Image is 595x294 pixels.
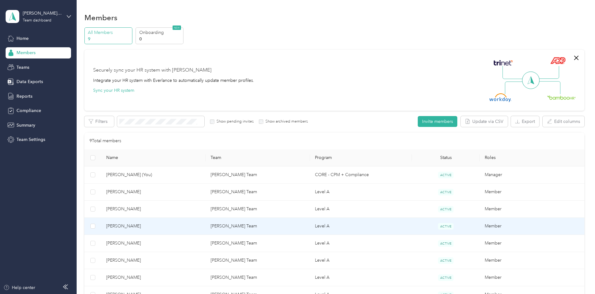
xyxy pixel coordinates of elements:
span: Compliance [17,107,41,114]
td: Level A [310,184,412,201]
span: Reports [17,93,32,100]
button: Help center [3,284,35,291]
span: Team Settings [17,136,45,143]
span: NEW [173,26,181,30]
td: Member [480,252,584,269]
span: [PERSON_NAME] [106,189,201,195]
p: All Members [88,29,130,36]
p: Onboarding [139,29,182,36]
td: Level A [310,201,412,218]
button: Filters [84,116,114,127]
td: Member [480,235,584,252]
button: Edit columns [543,116,584,127]
th: Name [101,149,206,166]
p: 9 Total members [89,138,121,144]
span: Data Exports [17,78,43,85]
td: Tina M. Ake [101,218,206,235]
span: ACTIVE [438,240,454,247]
img: Line Left Up [502,66,524,79]
td: Member [480,184,584,201]
td: Member [480,218,584,235]
h1: Members [84,14,117,21]
th: Roles [480,149,584,166]
button: Sync your HR system [93,87,134,94]
span: [PERSON_NAME] [106,240,201,247]
td: Candi Jackson's Team [206,269,310,286]
span: [PERSON_NAME] [106,257,201,264]
label: Show pending invites [214,119,254,124]
img: Line Right Down [539,81,560,95]
td: Diana L. Callaway [101,235,206,252]
div: [PERSON_NAME] Team [23,10,62,16]
td: Manager [480,166,584,184]
span: [PERSON_NAME] [106,223,201,230]
span: ACTIVE [438,189,454,195]
th: Status [412,149,480,166]
button: Update via CSV [461,116,508,127]
img: Workday [489,93,511,102]
span: ACTIVE [438,172,454,178]
img: Trinet [492,58,514,67]
td: Christine M. Bolton [101,184,206,201]
img: BambooHR [547,95,576,100]
td: Candi Jackson's Team [206,201,310,218]
span: ACTIVE [438,223,454,230]
img: Line Left Down [505,81,526,94]
span: ACTIVE [438,257,454,264]
span: [PERSON_NAME] [106,206,201,212]
img: ADP [550,57,565,64]
td: Candi Jackson's Team [206,252,310,269]
div: Securely sync your HR system with [PERSON_NAME] [93,67,212,74]
label: Show archived members [263,119,308,124]
td: Candi Jackson's Team [206,235,310,252]
td: Melissa R. Schairer [101,201,206,218]
td: Member [480,201,584,218]
span: ACTIVE [438,206,454,212]
td: Dina L. Wilson [101,269,206,286]
div: Integrate your HR system with Everlance to automatically update member profiles. [93,77,254,84]
span: Members [17,49,36,56]
td: Level A [310,252,412,269]
span: Home [17,35,29,42]
button: Invite members [418,116,457,127]
img: Line Right Up [537,66,559,79]
td: Member [480,269,584,286]
span: ACTIVE [438,274,454,281]
td: Candace L. Jackson (You) [101,166,206,184]
th: Program [310,149,412,166]
td: Level A [310,269,412,286]
span: Name [106,155,201,160]
p: 0 [139,36,182,42]
span: Teams [17,64,29,71]
div: Team dashboard [23,19,51,22]
td: Candi Jackson's Team [206,166,310,184]
td: Level A [310,218,412,235]
span: Summary [17,122,35,128]
td: CORE - CPM + Compliance [310,166,412,184]
th: Team [206,149,310,166]
td: Ronnie J. Hicks [101,252,206,269]
td: Candi Jackson's Team [206,184,310,201]
td: Level A [310,235,412,252]
button: Export [511,116,539,127]
p: 9 [88,36,130,42]
span: [PERSON_NAME] (You) [106,171,201,178]
td: Candi Jackson's Team [206,218,310,235]
span: [PERSON_NAME] [106,274,201,281]
iframe: Everlance-gr Chat Button Frame [560,259,595,294]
